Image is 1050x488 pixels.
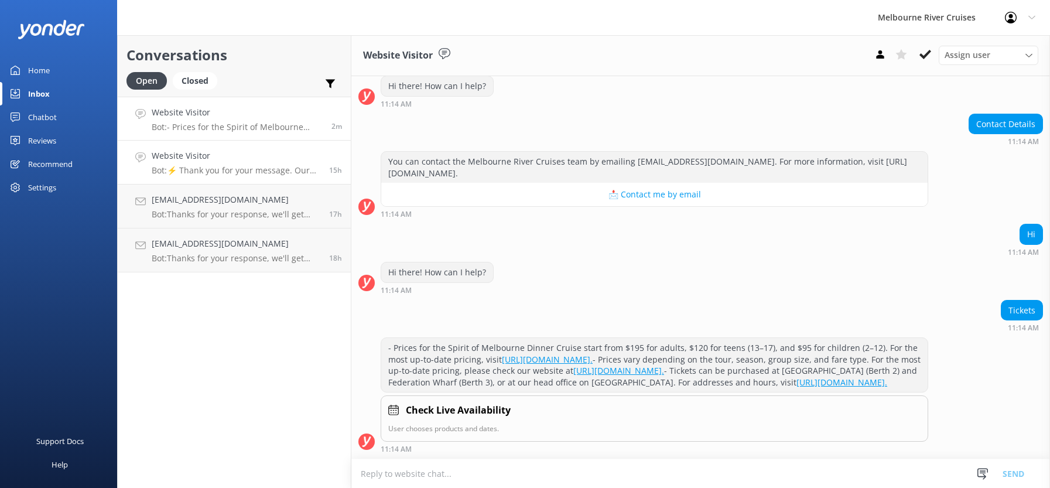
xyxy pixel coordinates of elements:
strong: 11:14 AM [381,211,412,218]
div: Assign User [939,46,1038,64]
div: Oct 03 2025 11:14am (UTC +10:00) Australia/Sydney [1008,248,1043,256]
div: Help [52,453,68,476]
a: Open [126,74,173,87]
button: 📩 Contact me by email [381,183,928,206]
div: Reviews [28,129,56,152]
div: Tickets [1001,301,1042,320]
div: Contact Details [969,114,1042,134]
div: Recommend [28,152,73,176]
span: Oct 02 2025 05:12pm (UTC +10:00) Australia/Sydney [329,253,342,263]
div: Inbox [28,82,50,105]
div: Open [126,72,167,90]
span: Oct 02 2025 05:33pm (UTC +10:00) Australia/Sydney [329,209,342,219]
span: Assign user [945,49,990,62]
a: Closed [173,74,223,87]
a: [EMAIL_ADDRESS][DOMAIN_NAME]Bot:Thanks for your response, we'll get back to you as soon as we can... [118,185,351,228]
h4: Website Visitor [152,149,320,162]
p: Bot: - Prices for the Spirit of Melbourne Dinner Cruise start from $195 for adults, $120 for teen... [152,122,323,132]
strong: 11:14 AM [1008,325,1039,332]
div: Chatbot [28,105,57,129]
div: Oct 03 2025 11:14am (UTC +10:00) Australia/Sydney [381,210,928,218]
strong: 11:14 AM [381,101,412,108]
p: Bot: ⚡ Thank you for your message. Our office hours are Mon - Fri 9.30am - 5pm. We'll get back to... [152,165,320,176]
h4: Website Visitor [152,106,323,119]
strong: 11:14 AM [381,446,412,453]
strong: 11:14 AM [381,287,412,294]
div: You can contact the Melbourne River Cruises team by emailing [EMAIL_ADDRESS][DOMAIN_NAME]. For mo... [381,152,928,183]
div: Closed [173,72,217,90]
div: Oct 03 2025 11:14am (UTC +10:00) Australia/Sydney [969,137,1043,145]
a: [URL][DOMAIN_NAME]. [502,354,593,365]
p: User chooses products and dates. [388,423,921,434]
a: [URL][DOMAIN_NAME]. [796,377,887,388]
div: Oct 03 2025 11:14am (UTC +10:00) Australia/Sydney [381,100,494,108]
span: Oct 02 2025 07:52pm (UTC +10:00) Australia/Sydney [329,165,342,175]
h4: [EMAIL_ADDRESS][DOMAIN_NAME] [152,237,320,250]
div: Support Docs [36,429,84,453]
div: Home [28,59,50,82]
h3: Website Visitor [363,48,433,63]
strong: 11:14 AM [1008,138,1039,145]
div: Settings [28,176,56,199]
div: Oct 03 2025 11:14am (UTC +10:00) Australia/Sydney [381,286,494,294]
h4: Check Live Availability [406,403,511,418]
div: Hi [1020,224,1042,244]
a: Website VisitorBot:- Prices for the Spirit of Melbourne Dinner Cruise start from $195 for adults,... [118,97,351,141]
a: [URL][DOMAIN_NAME]. [573,365,664,376]
div: Oct 03 2025 11:14am (UTC +10:00) Australia/Sydney [1001,323,1043,332]
h4: [EMAIL_ADDRESS][DOMAIN_NAME] [152,193,320,206]
div: Hi there! How can I help? [381,76,493,96]
strong: 11:14 AM [1008,249,1039,256]
div: Hi there! How can I help? [381,262,493,282]
a: Website VisitorBot:⚡ Thank you for your message. Our office hours are Mon - Fri 9.30am - 5pm. We'... [118,141,351,185]
p: Bot: Thanks for your response, we'll get back to you as soon as we can during opening hours. [152,253,320,264]
a: [EMAIL_ADDRESS][DOMAIN_NAME]Bot:Thanks for your response, we'll get back to you as soon as we can... [118,228,351,272]
img: yonder-white-logo.png [18,20,85,39]
h2: Conversations [126,44,342,66]
span: Oct 03 2025 11:14am (UTC +10:00) Australia/Sydney [331,121,342,131]
p: Bot: Thanks for your response, we'll get back to you as soon as we can during opening hours. [152,209,320,220]
div: Oct 03 2025 11:14am (UTC +10:00) Australia/Sydney [381,445,928,453]
div: - Prices for the Spirit of Melbourne Dinner Cruise start from $195 for adults, $120 for teens (13... [381,338,928,392]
